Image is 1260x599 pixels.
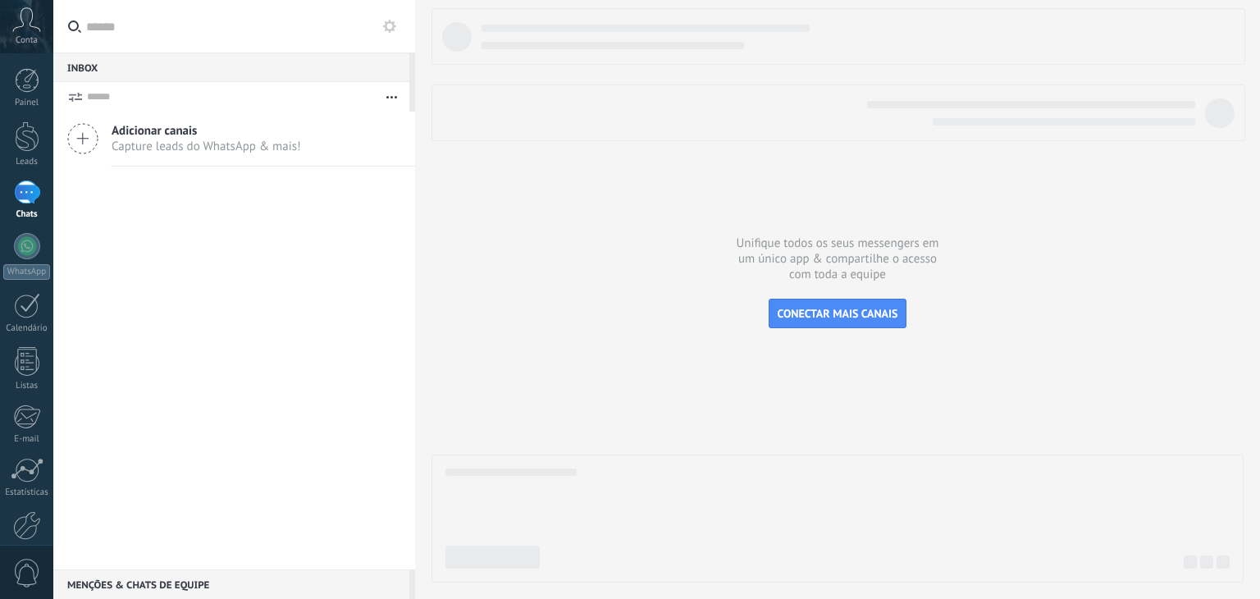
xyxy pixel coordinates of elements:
div: Calendário [3,323,51,334]
span: Adicionar canais [112,123,301,139]
div: Chats [3,209,51,220]
div: Estatísticas [3,487,51,498]
span: Capture leads do WhatsApp & mais! [112,139,301,154]
div: Inbox [53,53,409,82]
div: Painel [3,98,51,108]
span: CONECTAR MAIS CANAIS [778,306,898,321]
div: Leads [3,157,51,167]
div: WhatsApp [3,264,50,280]
div: Listas [3,381,51,391]
span: Conta [16,35,38,46]
button: CONECTAR MAIS CANAIS [769,299,907,328]
div: E-mail [3,434,51,445]
div: Menções & Chats de equipe [53,569,409,599]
